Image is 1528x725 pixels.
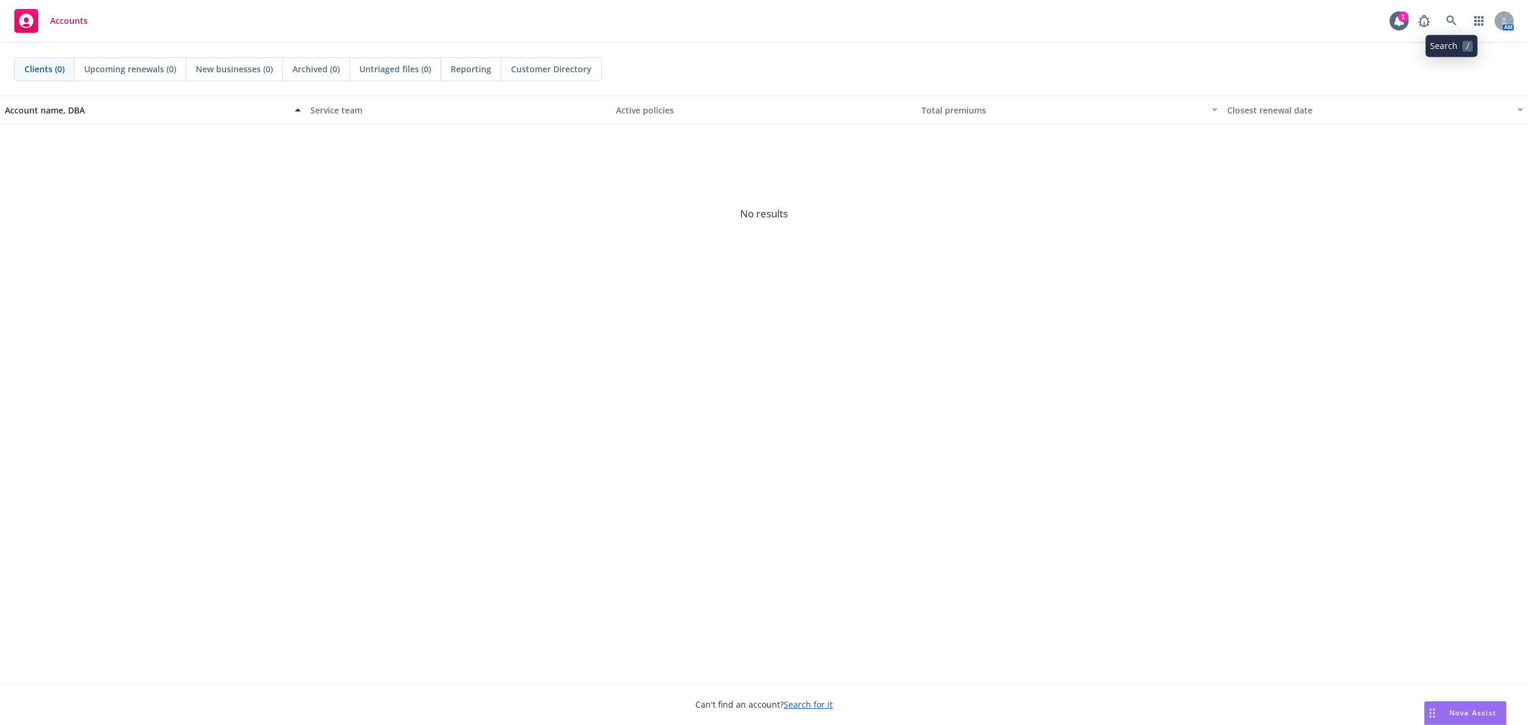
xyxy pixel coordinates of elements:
[1467,9,1491,33] a: Switch app
[24,63,64,75] span: Clients (0)
[1412,9,1436,33] a: Report a Bug
[451,63,491,75] span: Reporting
[50,16,88,26] span: Accounts
[917,96,1222,124] button: Total premiums
[1425,702,1440,724] div: Drag to move
[310,104,606,116] div: Service team
[616,104,912,116] div: Active policies
[1227,104,1510,116] div: Closest renewal date
[292,63,340,75] span: Archived (0)
[306,96,611,124] button: Service team
[359,63,431,75] span: Untriaged files (0)
[611,96,917,124] button: Active policies
[5,104,288,116] div: Account name, DBA
[1449,708,1496,718] span: Nova Assist
[10,4,93,38] a: Accounts
[1440,9,1464,33] a: Search
[84,63,176,75] span: Upcoming renewals (0)
[511,63,592,75] span: Customer Directory
[922,104,1204,116] div: Total premiums
[196,63,273,75] span: New businesses (0)
[1222,96,1528,124] button: Closest renewal date
[695,698,833,711] span: Can't find an account?
[1398,11,1409,22] div: 1
[1424,701,1507,725] button: Nova Assist
[784,699,833,710] a: Search for it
